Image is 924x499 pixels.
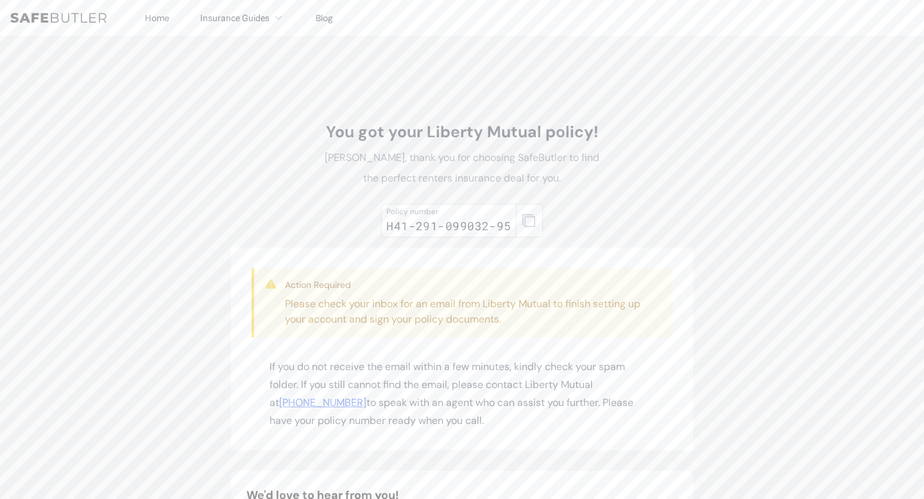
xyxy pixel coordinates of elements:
div: H41-291-099032-95 [386,217,511,235]
p: Please check your inbox for an email from Liberty Mutual to finish setting up your account and si... [285,296,662,327]
p: If you do not receive the email within a few minutes, kindly check your spam folder. If you still... [269,358,654,430]
h3: Action Required [285,278,662,291]
p: [PERSON_NAME], thank you for choosing SafeButler to find the perfect renters insurance deal for you. [318,148,606,189]
button: Insurance Guides [200,10,285,26]
div: Policy number [386,207,511,217]
h1: You got your Liberty Mutual policy! [318,122,606,142]
a: Home [145,12,169,24]
a: Blog [316,12,333,24]
img: SafeButler Text Logo [10,13,107,23]
a: [PHONE_NUMBER] [279,396,366,409]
